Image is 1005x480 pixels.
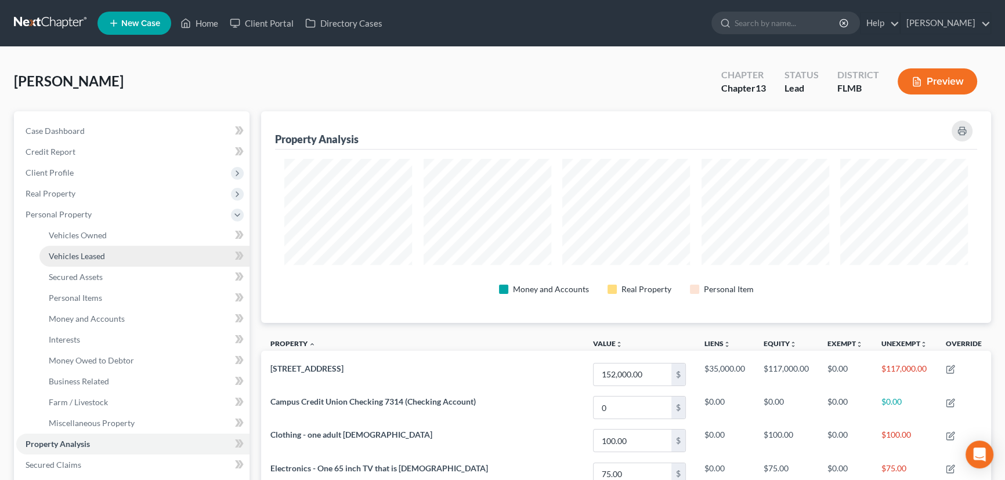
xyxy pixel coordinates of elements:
[966,441,993,468] div: Open Intercom Messenger
[49,293,102,303] span: Personal Items
[39,246,250,267] a: Vehicles Leased
[49,230,107,240] span: Vehicles Owned
[270,430,432,439] span: Clothing - one adult [DEMOGRAPHIC_DATA]
[754,424,818,457] td: $100.00
[695,358,754,391] td: $35,000.00
[754,391,818,424] td: $0.00
[39,267,250,288] a: Secured Assets
[671,363,685,386] div: $
[39,413,250,434] a: Miscellaneous Property
[49,272,103,282] span: Secured Assets
[818,424,872,457] td: $0.00
[837,82,879,95] div: FLMB
[224,13,299,34] a: Client Portal
[785,68,819,82] div: Status
[49,251,105,261] span: Vehicles Leased
[270,463,488,473] span: Electronics - One 65 inch TV that is [DEMOGRAPHIC_DATA]
[785,82,819,95] div: Lead
[721,82,766,95] div: Chapter
[26,168,74,177] span: Client Profile
[937,332,991,358] th: Override
[39,225,250,246] a: Vehicles Owned
[593,339,623,348] a: Valueunfold_more
[49,397,108,407] span: Farm / Livestock
[39,329,250,350] a: Interests
[175,13,224,34] a: Home
[856,341,863,348] i: unfold_more
[881,339,927,348] a: Unexemptunfold_more
[275,132,359,146] div: Property Analysis
[39,308,250,329] a: Money and Accounts
[39,371,250,392] a: Business Related
[695,424,754,457] td: $0.00
[764,339,797,348] a: Equityunfold_more
[16,434,250,454] a: Property Analysis
[671,397,685,419] div: $
[898,68,977,94] button: Preview
[26,188,75,198] span: Real Property
[39,350,250,371] a: Money Owed to Debtor
[49,314,125,323] span: Money and Accounts
[704,283,754,295] div: Personal Item
[790,341,797,348] i: unfold_more
[827,339,863,348] a: Exemptunfold_more
[724,341,731,348] i: unfold_more
[270,339,316,348] a: Property expand_less
[49,376,109,386] span: Business Related
[818,358,872,391] td: $0.00
[26,209,92,219] span: Personal Property
[39,288,250,308] a: Personal Items
[513,283,589,295] div: Money and Accounts
[901,13,990,34] a: [PERSON_NAME]
[26,460,81,470] span: Secured Claims
[309,341,316,348] i: expand_less
[594,363,671,386] input: 0.00
[837,68,879,82] div: District
[49,355,134,365] span: Money Owed to Debtor
[270,363,344,373] span: [STREET_ADDRESS]
[818,391,872,424] td: $0.00
[49,334,80,344] span: Interests
[704,339,731,348] a: Liensunfold_more
[695,391,754,424] td: $0.00
[872,391,937,424] td: $0.00
[861,13,899,34] a: Help
[49,418,135,428] span: Miscellaneous Property
[872,424,937,457] td: $100.00
[872,358,937,391] td: $117,000.00
[920,341,927,348] i: unfold_more
[26,126,85,136] span: Case Dashboard
[594,397,671,419] input: 0.00
[14,72,124,89] span: [PERSON_NAME]
[755,82,766,93] span: 13
[621,283,671,295] div: Real Property
[721,68,766,82] div: Chapter
[16,454,250,475] a: Secured Claims
[754,358,818,391] td: $117,000.00
[26,439,90,449] span: Property Analysis
[121,19,160,28] span: New Case
[16,121,250,141] a: Case Dashboard
[270,397,476,406] span: Campus Credit Union Checking 7314 (Checking Account)
[671,430,685,452] div: $
[735,12,841,34] input: Search by name...
[16,141,250,162] a: Credit Report
[26,147,75,157] span: Credit Report
[616,341,623,348] i: unfold_more
[39,392,250,413] a: Farm / Livestock
[299,13,388,34] a: Directory Cases
[594,430,671,452] input: 0.00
